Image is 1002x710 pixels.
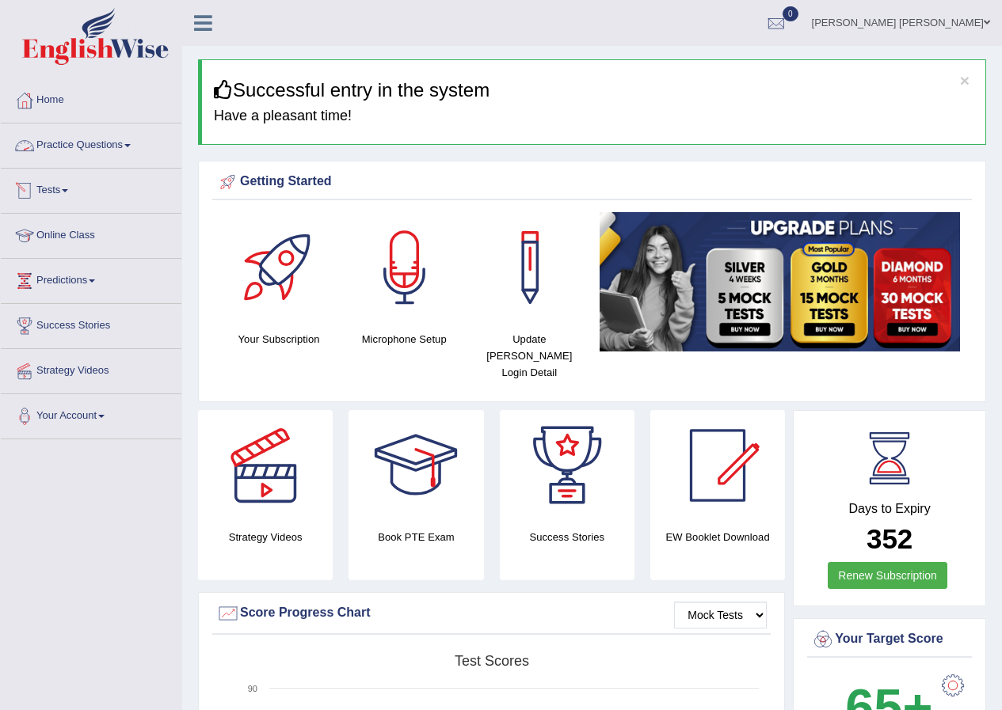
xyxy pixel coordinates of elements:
[828,562,947,589] a: Renew Subscription
[600,212,960,351] img: small5.jpg
[1,304,181,344] a: Success Stories
[1,394,181,434] a: Your Account
[214,80,973,101] h3: Successful entry in the system
[1,123,181,163] a: Practice Questions
[811,628,968,651] div: Your Target Score
[783,6,798,21] span: 0
[1,349,181,389] a: Strategy Videos
[1,78,181,118] a: Home
[650,529,785,545] h4: EW Booklet Download
[198,529,333,545] h4: Strategy Videos
[960,72,970,89] button: ×
[248,684,257,693] text: 90
[500,529,634,545] h4: Success Stories
[224,331,333,347] h4: Your Subscription
[216,170,968,194] div: Getting Started
[455,653,529,669] tspan: Test scores
[214,108,973,124] h4: Have a pleasant time!
[349,331,459,347] h4: Microphone Setup
[1,259,181,298] a: Predictions
[1,214,181,253] a: Online Class
[811,502,968,516] h4: Days to Expiry
[349,529,483,545] h4: Book PTE Exam
[216,602,767,625] div: Score Progress Chart
[1,169,181,208] a: Tests
[474,331,584,381] h4: Update [PERSON_NAME] Login Detail
[867,523,912,554] b: 352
